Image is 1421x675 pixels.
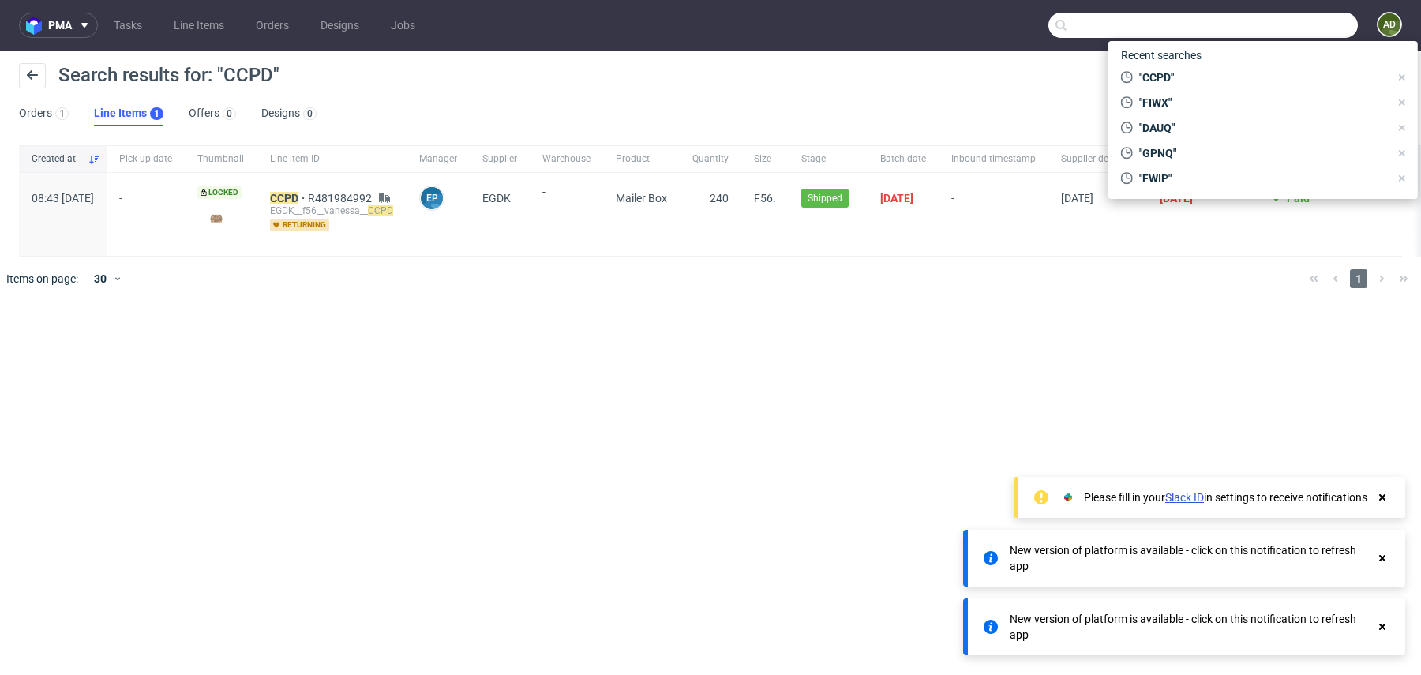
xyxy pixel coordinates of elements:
a: Tasks [104,13,152,38]
figcaption: ad [1378,13,1400,36]
div: 0 [307,108,313,119]
span: Supplier [482,152,517,166]
span: - [951,192,1036,237]
span: Stage [801,152,855,166]
a: CCPD [270,192,308,204]
a: Designs0 [261,101,317,126]
mark: CCPD [270,192,298,204]
span: Thumbnail [197,152,245,166]
div: Please fill in your in settings to receive notifications [1084,489,1367,505]
span: EGDK [482,192,511,204]
div: 1 [59,108,65,119]
span: "CCPD" [1133,69,1389,85]
span: Supplier deadline [1061,152,1134,166]
img: Slack [1060,489,1076,505]
a: Line Items [164,13,234,38]
a: R481984992 [308,192,375,204]
span: "FIWX" [1133,95,1389,111]
div: New version of platform is available - click on this notification to refresh app [1010,611,1375,643]
span: Recent searches [1115,43,1208,68]
span: pma [48,20,72,31]
span: "DAUQ" [1133,120,1389,136]
span: 1 [1350,269,1367,288]
div: 30 [84,268,113,290]
span: returning [270,219,329,231]
a: Orders1 [19,101,69,126]
span: Shipped [808,191,842,205]
span: "GPNQ" [1133,145,1389,161]
span: - [119,192,172,237]
img: logo [26,17,48,35]
div: 1 [154,108,159,119]
span: [DATE] [1061,192,1093,204]
span: Locked [197,186,242,199]
span: Quantity [692,152,729,166]
span: Product [616,152,667,166]
span: Line item ID [270,152,394,166]
span: F56. [754,192,776,204]
a: Designs [311,13,369,38]
a: Orders [246,13,298,38]
span: Warehouse [542,152,591,166]
span: Inbound timestamp [951,152,1036,166]
a: Offers0 [189,101,236,126]
figcaption: EP [421,187,443,209]
span: Mailer Box [616,192,667,204]
span: Manager [419,152,457,166]
span: Batch date [880,152,926,166]
span: Pick-up date [119,152,172,166]
span: 240 [710,192,729,204]
a: Slack ID [1165,491,1204,504]
span: Size [754,152,776,166]
mark: CCPD [368,205,393,216]
img: version_two_editor_design [197,208,235,229]
span: 08:43 [DATE] [32,192,94,204]
div: New version of platform is available - click on this notification to refresh app [1010,542,1375,574]
a: Line Items1 [94,101,163,126]
a: Jobs [381,13,425,38]
div: EGDK__f56__vanessa__ [270,204,394,217]
span: Search results for: "CCPD" [58,64,279,86]
span: "FWIP" [1133,171,1389,186]
button: pma [19,13,98,38]
span: Created at [32,152,81,166]
span: Items on page: [6,271,78,287]
span: - [542,186,591,237]
div: 0 [227,108,232,119]
span: [DATE] [880,192,913,204]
